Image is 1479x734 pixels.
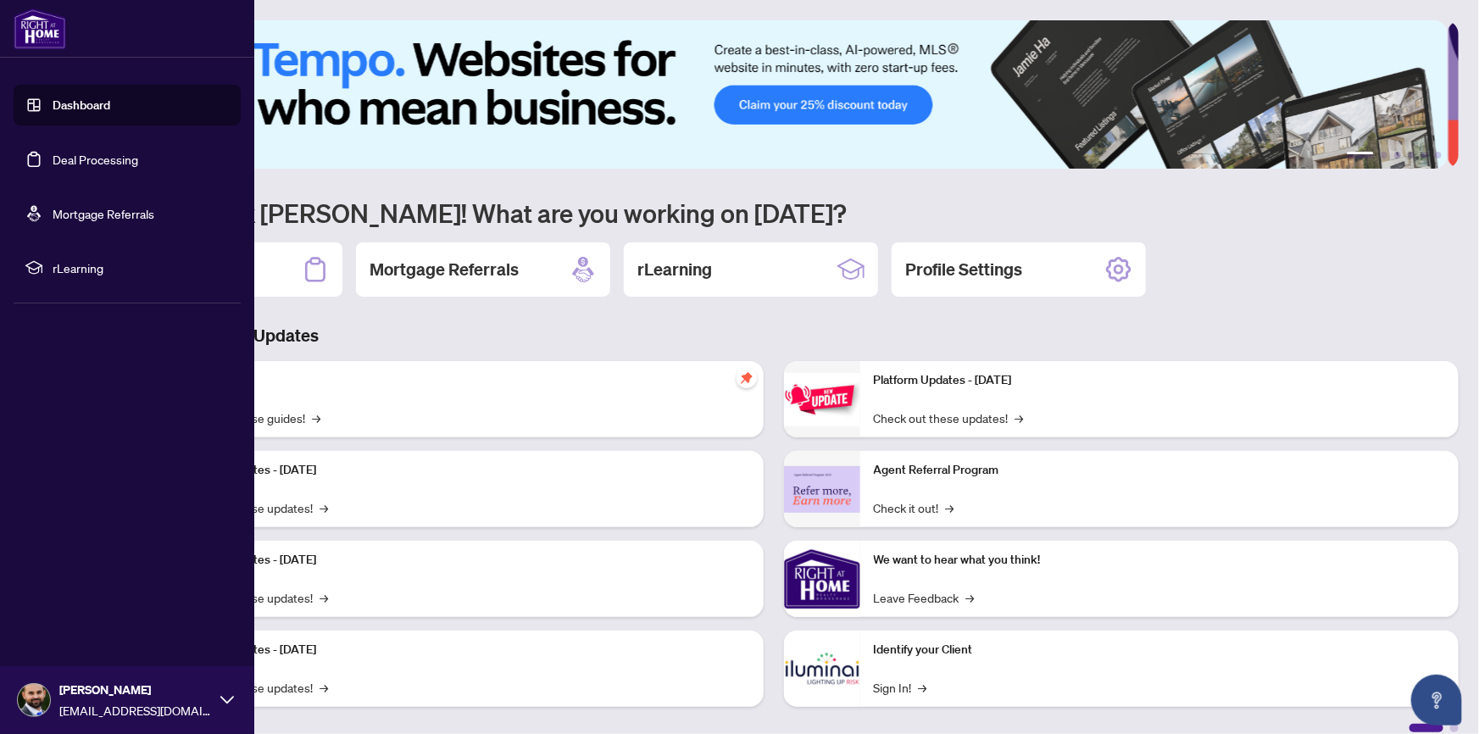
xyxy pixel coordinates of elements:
[874,641,1446,659] p: Identify your Client
[320,498,328,517] span: →
[874,498,954,517] a: Check it out!→
[178,551,750,570] p: Platform Updates - [DATE]
[874,678,927,697] a: Sign In!→
[1394,152,1401,158] button: 3
[1015,409,1024,427] span: →
[1421,152,1428,158] button: 5
[88,20,1448,169] img: Slide 0
[1435,152,1442,158] button: 6
[946,498,954,517] span: →
[874,409,1024,427] a: Check out these updates!→
[59,681,212,699] span: [PERSON_NAME]
[178,461,750,480] p: Platform Updates - [DATE]
[53,152,138,167] a: Deal Processing
[966,588,975,607] span: →
[1381,152,1387,158] button: 2
[370,258,519,281] h2: Mortgage Referrals
[737,368,757,388] span: pushpin
[874,461,1446,480] p: Agent Referral Program
[320,678,328,697] span: →
[59,701,212,720] span: [EMAIL_ADDRESS][DOMAIN_NAME]
[14,8,66,49] img: logo
[874,371,1446,390] p: Platform Updates - [DATE]
[1411,675,1462,726] button: Open asap
[874,551,1446,570] p: We want to hear what you think!
[312,409,320,427] span: →
[784,541,860,617] img: We want to hear what you think!
[637,258,712,281] h2: rLearning
[53,206,154,221] a: Mortgage Referrals
[905,258,1022,281] h2: Profile Settings
[874,588,975,607] a: Leave Feedback→
[53,97,110,113] a: Dashboard
[919,678,927,697] span: →
[88,324,1459,348] h3: Brokerage & Industry Updates
[53,259,229,277] span: rLearning
[784,466,860,513] img: Agent Referral Program
[784,631,860,707] img: Identify your Client
[320,588,328,607] span: →
[178,641,750,659] p: Platform Updates - [DATE]
[88,197,1459,229] h1: Welcome back [PERSON_NAME]! What are you working on [DATE]?
[1347,152,1374,158] button: 1
[1408,152,1415,158] button: 4
[18,684,50,716] img: Profile Icon
[178,371,750,390] p: Self-Help
[784,373,860,426] img: Platform Updates - June 23, 2025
